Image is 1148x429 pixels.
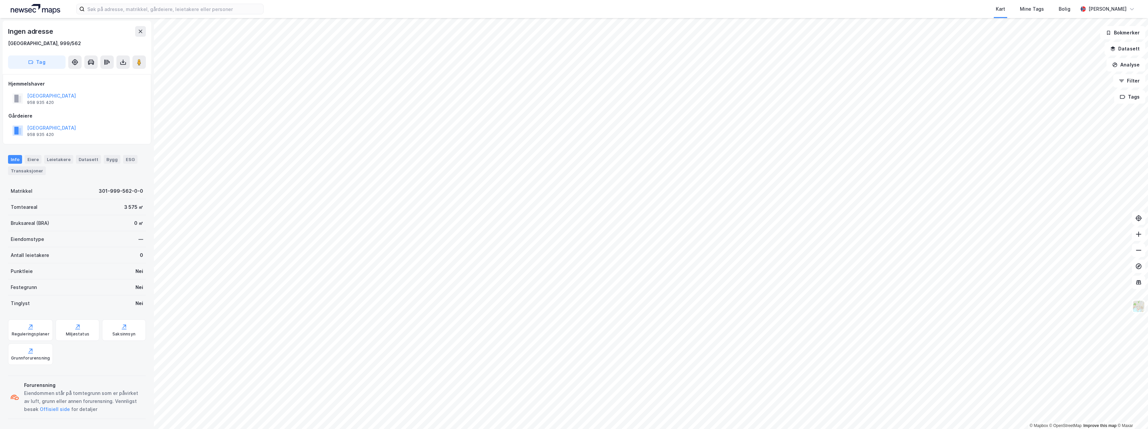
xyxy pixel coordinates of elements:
div: Nei [135,267,143,275]
button: Datasett [1105,42,1145,55]
div: [GEOGRAPHIC_DATA], 999/562 [8,39,81,47]
img: Z [1132,300,1145,313]
div: 0 ㎡ [134,219,143,227]
div: Nei [135,299,143,307]
div: Bygg [104,155,120,164]
div: Eiere [25,155,41,164]
div: 958 935 420 [27,100,54,105]
div: Ingen adresse [8,26,54,37]
div: Tomteareal [11,203,37,211]
a: OpenStreetMap [1049,423,1082,428]
div: Punktleie [11,267,33,275]
div: Mine Tags [1020,5,1044,13]
div: Miljøstatus [66,331,89,337]
div: — [138,235,143,243]
input: Søk på adresse, matrikkel, gårdeiere, leietakere eller personer [85,4,263,14]
div: Bolig [1059,5,1070,13]
div: Kart [996,5,1005,13]
button: Tag [8,55,66,69]
div: Datasett [76,155,101,164]
div: Grunnforurensning [11,355,50,361]
button: Bokmerker [1100,26,1145,39]
div: Eiendomstype [11,235,44,243]
img: logo.a4113a55bc3d86da70a041830d287a7e.svg [11,4,60,14]
iframe: Chat Widget [1115,397,1148,429]
div: Bruksareal (BRA) [11,219,49,227]
div: Saksinnsyn [112,331,135,337]
div: ESG [123,155,137,164]
div: Hjemmelshaver [8,80,146,88]
button: Analyse [1107,58,1145,71]
div: Forurensning [24,381,143,389]
div: Transaksjoner [8,166,46,175]
div: Kontrollprogram for chat [1115,397,1148,429]
div: Nei [135,283,143,291]
div: Eiendommen står på tomtegrunn som er påvirket av luft, grunn eller annen forurensning. Vennligst ... [24,389,143,413]
div: Matrikkel [11,187,32,195]
div: 3 575 ㎡ [124,203,143,211]
div: 0 [140,251,143,259]
div: 301-999-562-0-0 [99,187,143,195]
div: Info [8,155,22,164]
a: Improve this map [1083,423,1117,428]
button: Tags [1114,90,1145,104]
div: 958 935 420 [27,132,54,137]
div: Reguleringsplaner [12,331,50,337]
div: Antall leietakere [11,251,49,259]
a: Mapbox [1030,423,1048,428]
div: Leietakere [44,155,73,164]
div: Gårdeiere [8,112,146,120]
button: Filter [1113,74,1145,88]
div: Festegrunn [11,283,37,291]
div: Tinglyst [11,299,30,307]
div: [PERSON_NAME] [1088,5,1127,13]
